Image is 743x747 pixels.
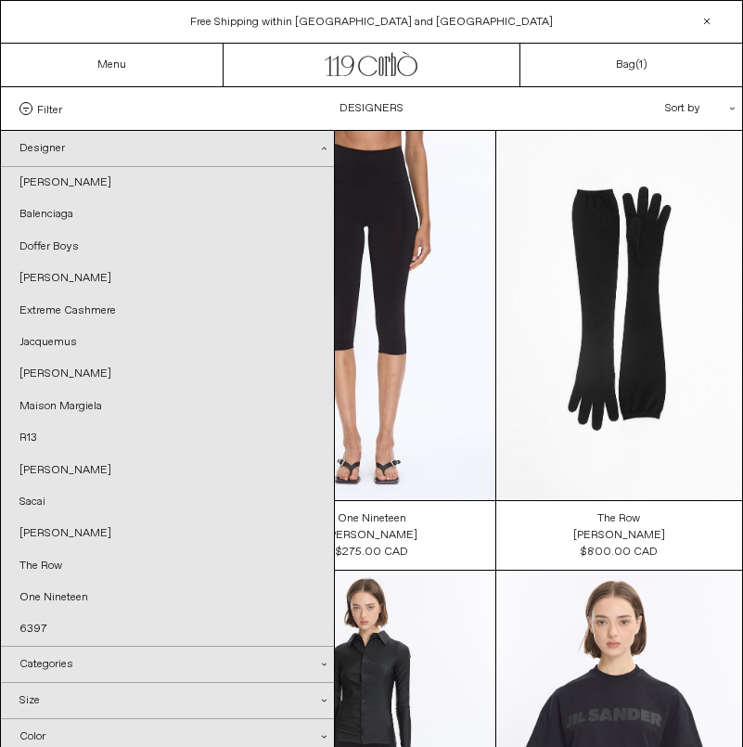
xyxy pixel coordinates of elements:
a: Balenciaga [1,199,334,230]
a: Free Shipping within [GEOGRAPHIC_DATA] and [GEOGRAPHIC_DATA] [190,15,553,30]
a: Doffer Boys [1,231,334,263]
span: 1 [639,58,643,72]
a: [PERSON_NAME] [1,455,334,486]
div: Designer [1,131,334,167]
div: One Nineteen [338,511,406,527]
img: The Row Ivot Gloves in black [496,131,742,500]
a: Menu [97,58,126,72]
a: The Row [1,550,334,582]
a: Bag() [616,57,647,73]
img: 119 Corbo Jersey Knickers [249,131,494,500]
a: R13 [1,422,334,454]
div: $800.00 CAD [581,544,658,560]
a: [PERSON_NAME] [326,527,417,544]
a: One Nineteen [338,510,406,527]
a: [PERSON_NAME] [1,167,334,199]
div: [PERSON_NAME] [326,528,417,544]
div: Size [1,683,334,718]
a: The Row [597,510,640,527]
a: [PERSON_NAME] [1,518,334,549]
a: Jacquemus [1,327,334,358]
span: Filter [37,102,62,115]
a: [PERSON_NAME] [1,263,334,294]
div: Sort by [557,87,724,130]
a: [PERSON_NAME] [573,527,665,544]
div: Categories [1,647,334,682]
a: Sacai [1,486,334,518]
div: The Row [597,511,640,527]
div: $275.00 CAD [336,544,408,560]
a: Maison Margiela [1,391,334,422]
span: ) [639,58,647,72]
div: [PERSON_NAME] [573,528,665,544]
a: 6397 [1,613,334,645]
a: [PERSON_NAME] [1,358,334,390]
a: Extreme Cashmere [1,295,334,327]
a: One Nineteen [1,582,334,613]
